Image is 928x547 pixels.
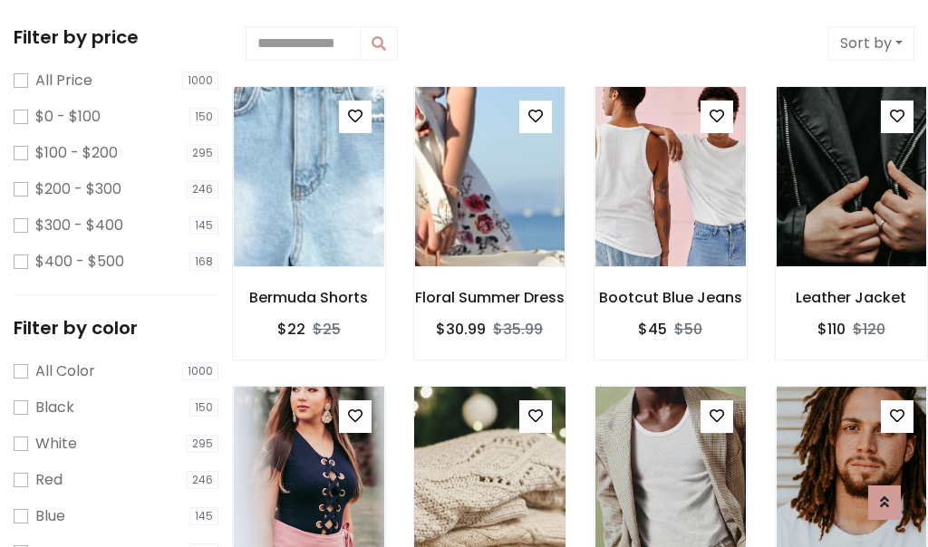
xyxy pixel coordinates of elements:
[35,106,101,128] label: $0 - $100
[189,398,218,417] span: 150
[189,253,218,271] span: 168
[189,216,218,235] span: 145
[436,321,486,338] h6: $30.99
[817,321,846,338] h6: $110
[35,142,118,164] label: $100 - $200
[35,505,65,527] label: Blue
[189,507,218,525] span: 145
[189,108,218,126] span: 150
[35,70,92,91] label: All Price
[828,26,914,61] button: Sort by
[313,319,341,340] del: $25
[35,397,74,418] label: Black
[277,321,305,338] h6: $22
[187,471,218,489] span: 246
[187,435,218,453] span: 295
[187,144,218,162] span: 295
[182,72,218,90] span: 1000
[14,26,218,48] h5: Filter by price
[638,321,667,338] h6: $45
[414,289,566,306] h6: Floral Summer Dress
[35,469,63,491] label: Red
[674,319,702,340] del: $50
[35,178,121,200] label: $200 - $300
[35,360,95,382] label: All Color
[14,317,218,339] h5: Filter by color
[182,362,218,380] span: 1000
[187,180,218,198] span: 246
[853,319,885,340] del: $120
[35,251,124,273] label: $400 - $500
[233,289,385,306] h6: Bermuda Shorts
[776,289,928,306] h6: Leather Jacket
[594,289,747,306] h6: Bootcut Blue Jeans
[35,215,123,236] label: $300 - $400
[35,433,77,455] label: White
[493,319,543,340] del: $35.99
